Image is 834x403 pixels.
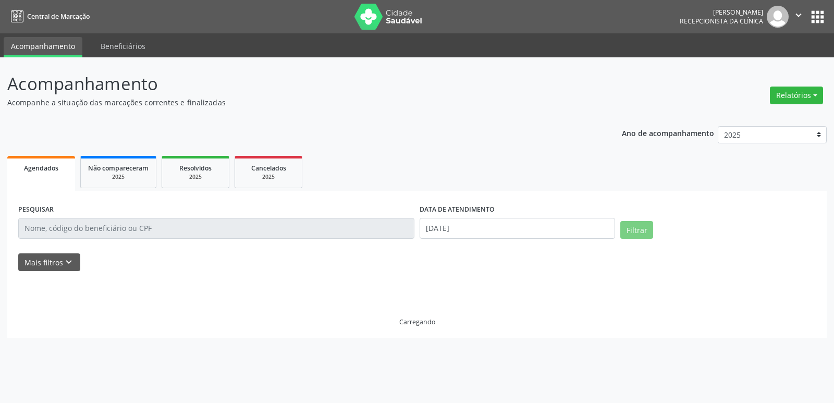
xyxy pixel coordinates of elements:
[7,97,581,108] p: Acompanhe a situação das marcações correntes e finalizadas
[242,173,295,181] div: 2025
[93,37,153,55] a: Beneficiários
[179,164,212,173] span: Resolvidos
[680,8,763,17] div: [PERSON_NAME]
[18,218,414,239] input: Nome, código do beneficiário ou CPF
[767,6,789,28] img: img
[7,71,581,97] p: Acompanhamento
[808,8,827,26] button: apps
[169,173,222,181] div: 2025
[420,218,615,239] input: Selecione um intervalo
[793,9,804,21] i: 
[420,202,495,218] label: DATA DE ATENDIMENTO
[4,37,82,57] a: Acompanhamento
[680,17,763,26] span: Recepcionista da clínica
[88,173,149,181] div: 2025
[399,317,435,326] div: Carregando
[7,8,90,25] a: Central de Marcação
[789,6,808,28] button: 
[18,202,54,218] label: PESQUISAR
[770,87,823,104] button: Relatórios
[27,12,90,21] span: Central de Marcação
[88,164,149,173] span: Não compareceram
[63,257,75,268] i: keyboard_arrow_down
[24,164,58,173] span: Agendados
[622,126,714,139] p: Ano de acompanhamento
[620,221,653,239] button: Filtrar
[18,253,80,272] button: Mais filtroskeyboard_arrow_down
[251,164,286,173] span: Cancelados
